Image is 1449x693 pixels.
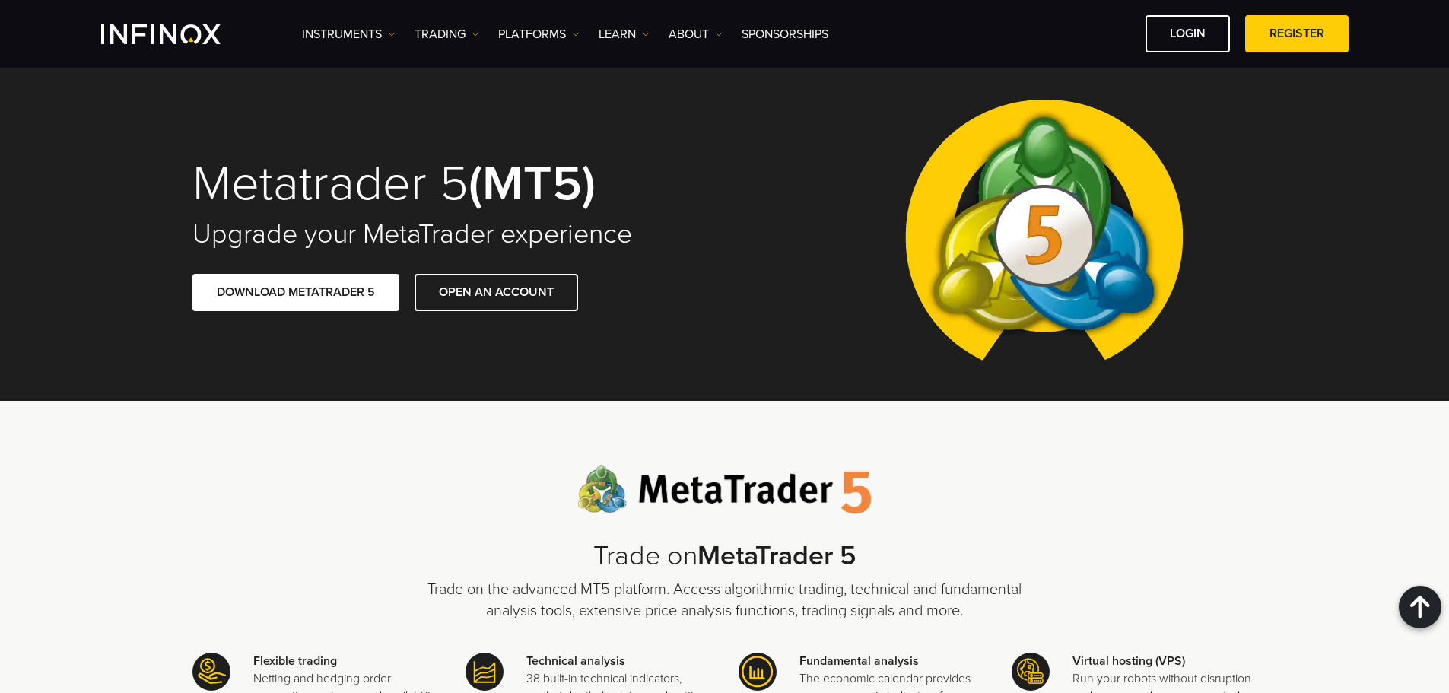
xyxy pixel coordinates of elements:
[192,158,704,210] h1: Metatrader 5
[526,653,625,669] strong: Technical analysis
[799,653,919,669] strong: Fundamental analysis
[893,68,1195,401] img: Meta Trader 5
[466,653,504,691] img: Meta Trader 5 icon
[192,653,230,691] img: Meta Trader 5 icon
[302,25,396,43] a: Instruments
[415,274,578,311] a: OPEN AN ACCOUNT
[1072,653,1185,669] strong: Virtual hosting (VPS)
[253,653,337,669] strong: Flexible trading
[101,24,256,44] a: INFINOX Logo
[192,218,704,251] h2: Upgrade your MetaTrader experience
[669,25,723,43] a: ABOUT
[421,540,1029,573] h2: Trade on
[192,274,399,311] a: DOWNLOAD METATRADER 5
[1146,15,1230,52] a: LOGIN
[421,579,1029,621] p: Trade on the advanced MT5 platform. Access algorithmic trading, technical and fundamental analysi...
[599,25,650,43] a: Learn
[498,25,580,43] a: PLATFORMS
[739,653,777,691] img: Meta Trader 5 icon
[1245,15,1349,52] a: REGISTER
[697,539,856,572] strong: MetaTrader 5
[742,25,828,43] a: SPONSORSHIPS
[1012,653,1050,691] img: Meta Trader 5 icon
[469,154,596,214] strong: (MT5)
[577,465,872,514] img: Meta Trader 5 logo
[415,25,479,43] a: TRADING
